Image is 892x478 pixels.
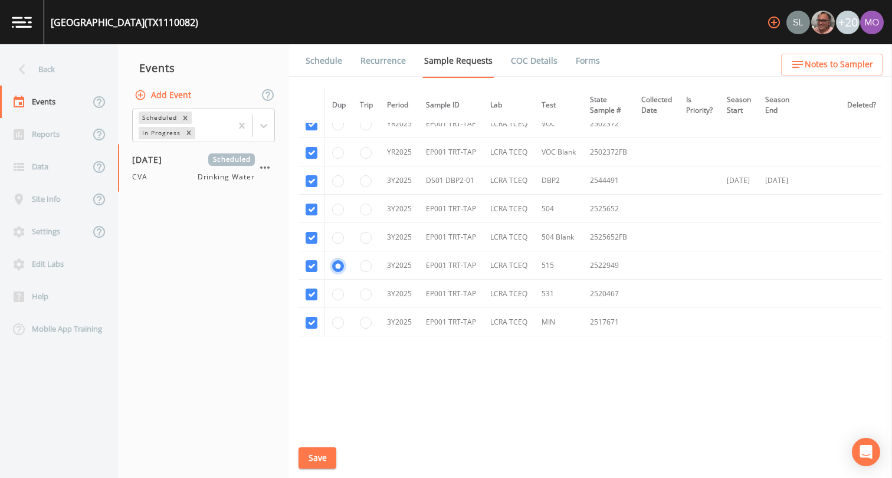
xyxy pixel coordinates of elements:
th: Dup [325,87,353,123]
span: Drinking Water [198,172,255,182]
td: 2502372 [583,110,634,138]
td: VOC Blank [534,138,583,166]
td: 3Y2025 [380,195,419,223]
div: Remove Scheduled [179,112,192,124]
a: [DATE]ScheduledCVADrinking Water [118,144,289,192]
div: Sloan Rigamonti [786,11,811,34]
div: [GEOGRAPHIC_DATA] (TX1110082) [51,15,198,30]
td: [DATE] [720,166,758,195]
td: LCRA TCEQ [483,110,534,138]
td: LCRA TCEQ [483,195,534,223]
td: LCRA TCEQ [483,251,534,280]
th: Sample ID [419,87,483,123]
div: Scheduled [139,112,179,124]
td: DBP2 [534,166,583,195]
td: EP001 TRT-TAP [419,195,483,223]
td: EP001 TRT-TAP [419,223,483,251]
a: Sample Requests [422,44,494,78]
td: 2502372FB [583,138,634,166]
div: +20 [836,11,860,34]
td: LCRA TCEQ [483,308,534,336]
td: 2525652 [583,195,634,223]
span: Notes to Sampler [805,57,873,72]
div: Mike Franklin [811,11,835,34]
td: 3Y2025 [380,308,419,336]
th: Season End [758,87,796,123]
button: Save [299,447,336,469]
td: 3Y2025 [380,223,419,251]
img: logo [12,17,32,28]
th: Test [534,87,583,123]
span: Scheduled [208,153,255,166]
td: 515 [534,251,583,280]
td: [DATE] [758,166,796,195]
span: [DATE] [132,153,170,166]
a: Schedule [304,44,344,77]
th: Deleted? [840,87,883,123]
td: 2525652FB [583,223,634,251]
th: Lab [483,87,534,123]
th: Season Start [720,87,758,123]
button: Notes to Sampler [781,54,883,76]
img: e2d790fa78825a4bb76dcb6ab311d44c [811,11,835,34]
td: EP001 TRT-TAP [419,138,483,166]
td: VOC [534,110,583,138]
img: 0d5b2d5fd6ef1337b72e1b2735c28582 [786,11,810,34]
a: Recurrence [359,44,408,77]
th: Collected Date [634,87,679,123]
a: Forms [574,44,602,77]
td: YR2025 [380,138,419,166]
td: EP001 TRT-TAP [419,110,483,138]
td: 3Y2025 [380,280,419,308]
td: 504 Blank [534,223,583,251]
div: Events [118,53,289,83]
td: 504 [534,195,583,223]
td: YR2025 [380,110,419,138]
button: Add Event [132,84,196,106]
td: 3Y2025 [380,166,419,195]
td: LCRA TCEQ [483,280,534,308]
td: 2520467 [583,280,634,308]
span: CVA [132,172,155,182]
td: 531 [534,280,583,308]
th: State Sample # [583,87,634,123]
td: LCRA TCEQ [483,166,534,195]
td: EP001 TRT-TAP [419,280,483,308]
td: 2517671 [583,308,634,336]
td: MIN [534,308,583,336]
a: COC Details [509,44,559,77]
div: In Progress [139,127,182,139]
th: Trip [353,87,380,123]
th: Is Priority? [679,87,720,123]
td: 2522949 [583,251,634,280]
td: EP001 TRT-TAP [419,308,483,336]
div: Open Intercom Messenger [852,438,880,466]
div: Remove In Progress [182,127,195,139]
td: LCRA TCEQ [483,138,534,166]
img: 4e251478aba98ce068fb7eae8f78b90c [860,11,884,34]
td: 2544491 [583,166,634,195]
td: 3Y2025 [380,251,419,280]
td: DS01 DBP2-01 [419,166,483,195]
th: Period [380,87,419,123]
td: EP001 TRT-TAP [419,251,483,280]
td: LCRA TCEQ [483,223,534,251]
